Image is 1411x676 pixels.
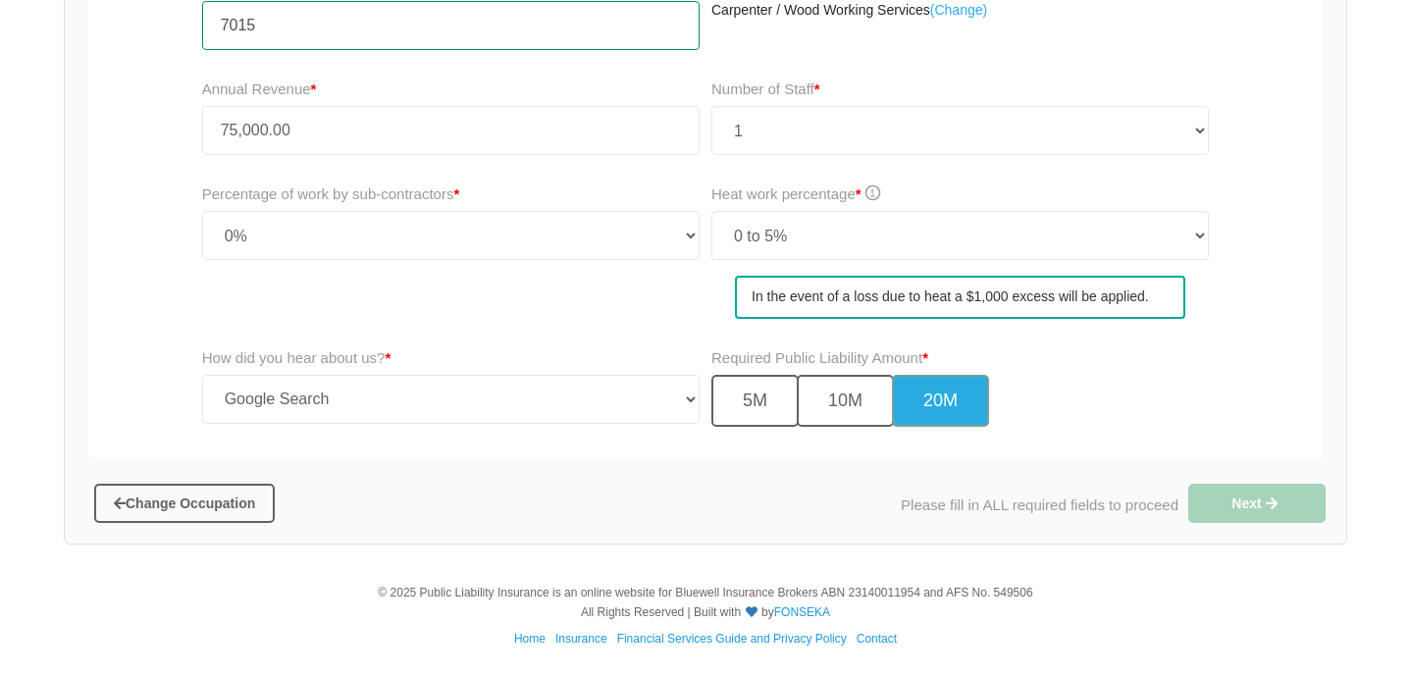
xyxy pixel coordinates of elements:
[555,632,607,646] a: Insurance
[735,276,1185,319] p: In the event of a loss due to heat a $1,000 excess will be applied.
[202,182,460,206] label: Percentage of work by sub-contractors
[797,375,894,427] button: 10M
[514,632,546,646] a: Home
[774,605,830,619] a: FONSEKA
[617,632,847,646] a: Financial Services Guide and Privacy Policy
[711,346,928,370] label: Required Public Liability Amount
[94,484,275,523] button: Change Occupation
[857,632,897,646] a: Contact
[901,494,1178,517] label: Please fill in ALL required fields to proceed
[711,78,820,101] label: Number of Staff
[202,346,392,370] label: How did you hear about us?
[711,1,1209,21] p: Carpenter / Wood Working Services
[202,106,700,155] input: Annual Revenue
[1188,484,1326,523] button: Next
[202,78,317,101] label: Annual Revenue
[892,375,989,427] button: 20M
[202,1,700,50] input: Your postcode...
[711,375,799,427] button: 5M
[711,182,880,206] label: Heat work percentage
[930,1,987,21] a: (Change)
